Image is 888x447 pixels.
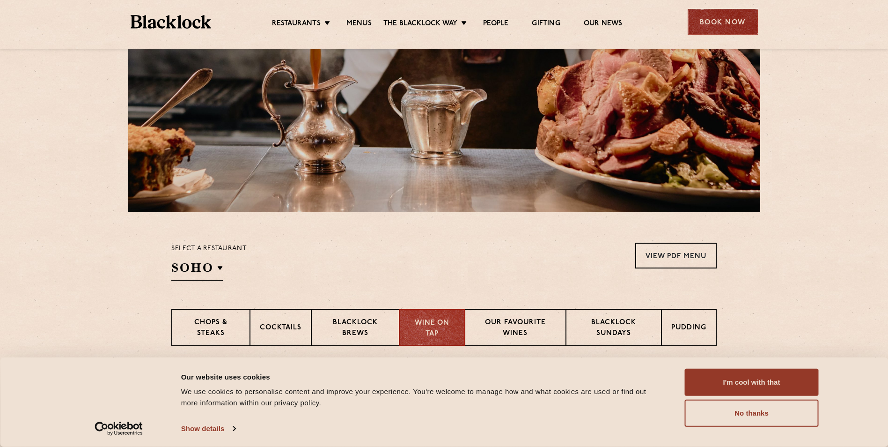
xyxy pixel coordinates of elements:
img: BL_Textured_Logo-footer-cropped.svg [131,15,212,29]
div: We use cookies to personalise content and improve your experience. You're welcome to manage how a... [181,386,664,409]
a: Restaurants [272,19,321,30]
p: Blacklock Brews [321,318,389,340]
h2: SOHO [171,260,223,281]
a: The Blacklock Way [383,19,457,30]
a: Our News [584,19,623,30]
p: Our favourite wines [475,318,556,340]
button: No thanks [685,400,819,427]
a: Show details [181,422,235,436]
a: People [483,19,508,30]
p: Pudding [671,323,706,335]
button: I'm cool with that [685,369,819,396]
p: Wine on Tap [409,318,455,339]
div: Our website uses cookies [181,371,664,382]
a: View PDF Menu [635,243,717,268]
p: Cocktails [260,323,301,335]
a: Menus [346,19,372,30]
a: Usercentrics Cookiebot - opens in a new window [78,422,160,436]
p: Select a restaurant [171,243,247,255]
p: Blacklock Sundays [576,318,652,340]
div: Book Now [688,9,758,35]
a: Gifting [532,19,560,30]
p: Chops & Steaks [182,318,240,340]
